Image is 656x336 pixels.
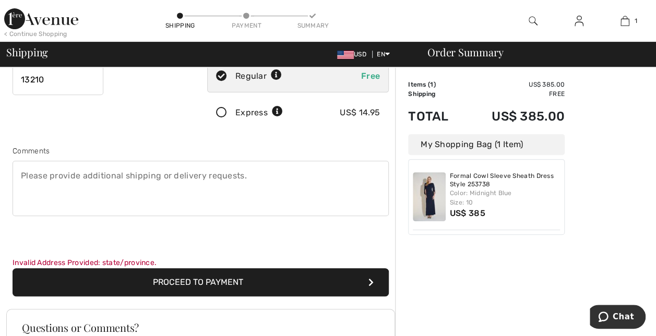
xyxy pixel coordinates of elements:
[413,172,446,221] img: Formal Cowl Sleeve Sheath Dress Style 253738
[464,89,565,99] td: Free
[590,305,646,331] iframe: Opens a widget where you can chat to one of our agents
[464,80,565,89] td: US$ 385.00
[297,21,328,30] div: Summary
[408,134,565,155] div: My Shopping Bag (1 Item)
[4,8,78,29] img: 1ère Avenue
[13,257,389,268] div: Invalid Address Provided: state/province.
[13,146,389,157] div: Comments
[340,106,380,119] div: US$ 14.95
[450,188,560,207] div: Color: Midnight Blue Size: 10
[231,21,262,30] div: Payment
[575,15,583,27] img: My Info
[377,51,390,58] span: EN
[164,21,196,30] div: Shipping
[415,47,650,57] div: Order Summary
[337,51,371,58] span: USD
[4,29,67,39] div: < Continue Shopping
[361,71,380,81] span: Free
[408,99,464,134] td: Total
[6,47,48,57] span: Shipping
[13,268,389,296] button: Proceed to Payment
[464,99,565,134] td: US$ 385.00
[13,64,103,95] input: Zip/Postal Code
[337,51,354,59] img: US Dollar
[235,106,283,119] div: Express
[408,80,464,89] td: Items ( )
[235,70,282,82] div: Regular
[635,16,637,26] span: 1
[621,15,629,27] img: My Bag
[566,15,592,28] a: Sign In
[450,172,560,188] a: Formal Cowl Sleeve Sheath Dress Style 253738
[602,15,647,27] a: 1
[430,81,433,88] span: 1
[408,89,464,99] td: Shipping
[450,208,485,218] span: US$ 385
[22,322,379,333] h3: Questions or Comments?
[529,15,538,27] img: search the website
